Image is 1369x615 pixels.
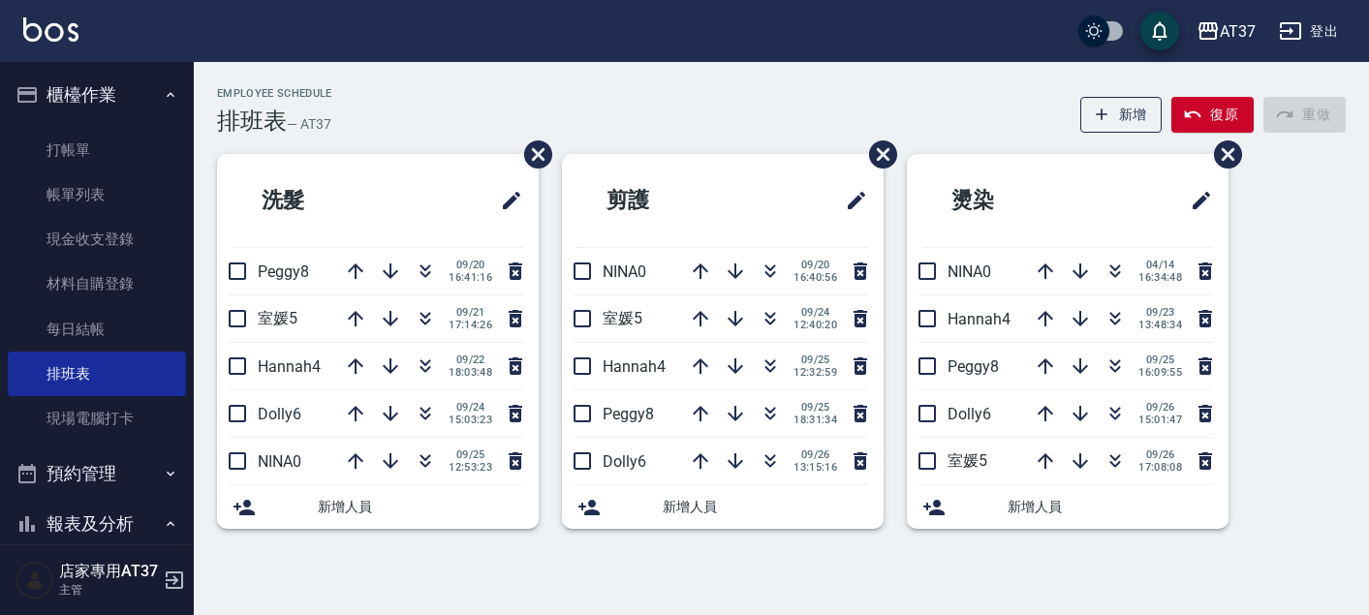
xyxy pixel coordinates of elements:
span: 09/24 [793,306,837,319]
div: 新增人員 [217,485,539,529]
a: 現場電腦打卡 [8,396,186,441]
a: 帳單列表 [8,172,186,217]
span: 15:03:23 [449,414,492,426]
button: save [1140,12,1179,50]
img: Person [16,561,54,600]
span: 09/21 [449,306,492,319]
span: 09/26 [793,448,837,461]
span: 09/22 [449,354,492,366]
span: Hannah4 [603,357,666,376]
span: NINA0 [258,452,301,471]
span: NINA0 [603,262,646,281]
p: 主管 [59,581,158,599]
span: Hannah4 [258,357,321,376]
span: 09/23 [1138,306,1182,319]
h2: 洗髮 [233,166,411,235]
div: AT37 [1220,19,1256,44]
button: AT37 [1189,12,1263,51]
span: 04/14 [1138,259,1182,271]
span: 刪除班表 [855,126,900,183]
a: 排班表 [8,352,186,396]
span: 18:03:48 [449,366,492,379]
span: 16:41:16 [449,271,492,284]
a: 材料自購登錄 [8,261,186,306]
div: 新增人員 [907,485,1229,529]
button: 報表及分析 [8,499,186,549]
a: 打帳單 [8,128,186,172]
span: 09/25 [449,448,492,461]
h3: 排班表 [217,108,287,135]
a: 現金收支登錄 [8,217,186,261]
span: 09/25 [793,354,837,366]
span: 16:40:56 [793,271,837,284]
span: 新增人員 [318,497,523,517]
span: 09/24 [449,401,492,414]
span: 16:09:55 [1138,366,1182,379]
span: 修改班表的標題 [833,177,868,224]
span: NINA0 [948,262,991,281]
button: 復原 [1171,97,1254,133]
span: Dolly6 [948,405,991,423]
span: 刪除班表 [510,126,555,183]
span: Dolly6 [258,405,301,423]
img: Logo [23,17,78,42]
span: 09/26 [1138,448,1182,461]
span: 18:31:34 [793,414,837,426]
span: 17:14:26 [449,319,492,331]
a: 每日結帳 [8,307,186,352]
button: 登出 [1271,14,1346,49]
span: 修改班表的標題 [488,177,523,224]
button: 預約管理 [8,448,186,499]
h6: — AT37 [287,114,331,135]
span: 12:32:59 [793,366,837,379]
span: 室媛5 [603,309,642,327]
span: 13:15:16 [793,461,837,474]
span: 新增人員 [1008,497,1213,517]
span: 09/20 [449,259,492,271]
div: 新增人員 [562,485,884,529]
span: Peggy8 [603,405,654,423]
span: 新增人員 [663,497,868,517]
span: 室媛5 [948,451,987,470]
h2: Employee Schedule [217,87,332,100]
button: 櫃檯作業 [8,70,186,120]
h2: 剪護 [577,166,756,235]
span: 12:40:20 [793,319,837,331]
span: 刪除班表 [1199,126,1245,183]
button: 新增 [1080,97,1163,133]
span: 09/26 [1138,401,1182,414]
span: 15:01:47 [1138,414,1182,426]
span: Peggy8 [948,357,999,376]
span: 09/25 [1138,354,1182,366]
span: 16:34:48 [1138,271,1182,284]
span: 室媛5 [258,309,297,327]
span: 12:53:23 [449,461,492,474]
span: 17:08:08 [1138,461,1182,474]
span: 09/25 [793,401,837,414]
span: 修改班表的標題 [1178,177,1213,224]
span: 09/20 [793,259,837,271]
span: Peggy8 [258,262,309,281]
h2: 燙染 [922,166,1101,235]
span: Dolly6 [603,452,646,471]
span: Hannah4 [948,310,1011,328]
h5: 店家專用AT37 [59,562,158,581]
span: 13:48:34 [1138,319,1182,331]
